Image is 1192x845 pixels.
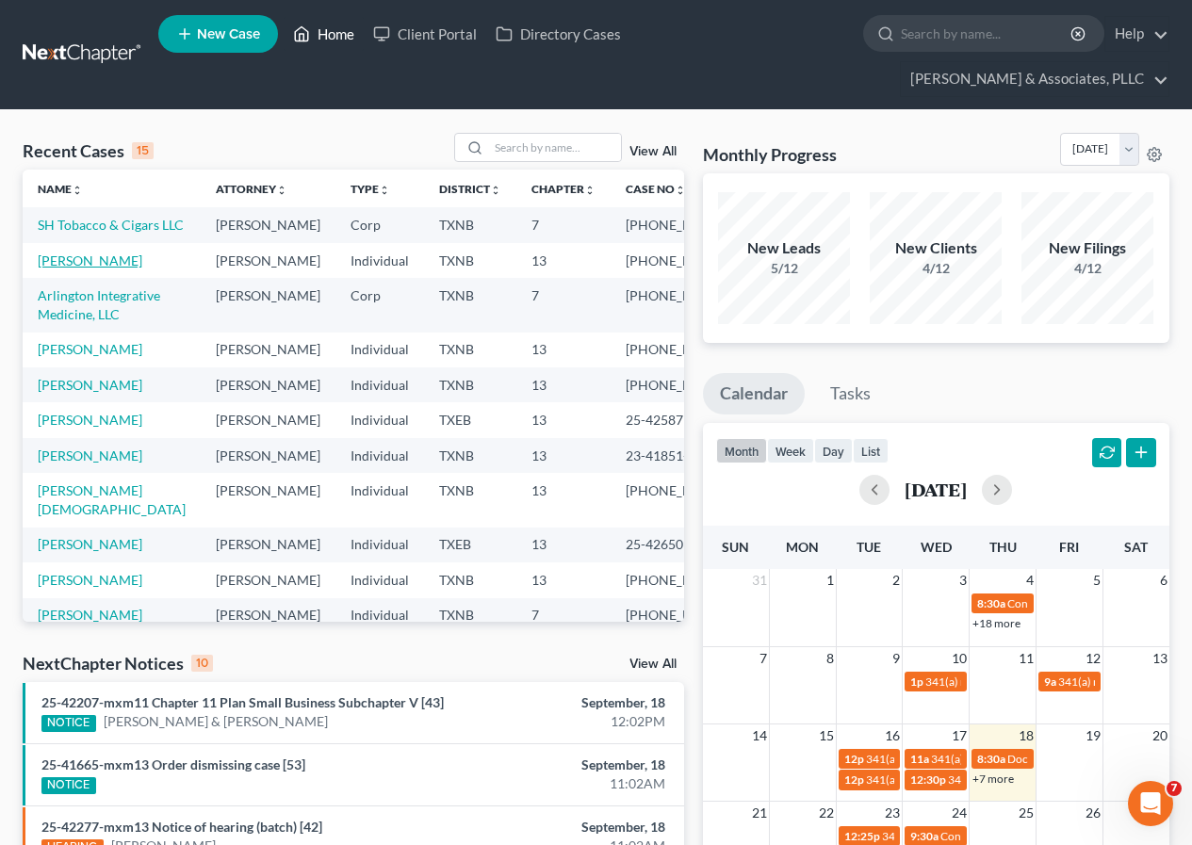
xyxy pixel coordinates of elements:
input: Search by name... [489,134,621,161]
span: 16 [883,724,902,747]
span: 22 [817,802,836,824]
td: [PERSON_NAME] [201,402,335,437]
td: 13 [516,243,611,278]
span: Mon [786,539,819,555]
span: Thu [989,539,1017,555]
a: [PERSON_NAME] & Associates, PLLC [901,62,1168,96]
span: 24 [950,802,969,824]
span: 15 [817,724,836,747]
div: NextChapter Notices [23,652,213,674]
td: [PERSON_NAME] [201,562,335,597]
span: Tue [857,539,881,555]
span: 341(a) meeting for [PERSON_NAME] [931,752,1113,766]
a: [PERSON_NAME] [38,607,142,623]
span: 12:25p [844,829,880,843]
td: 25-42650 [611,528,758,562]
a: [PERSON_NAME] [38,377,142,393]
span: Docket Text: for [PERSON_NAME] [1007,752,1176,766]
span: 1p [910,674,923,689]
td: Individual [335,528,424,562]
td: 7 [516,598,611,633]
span: 31 [750,569,769,592]
i: unfold_more [490,185,501,196]
td: [PHONE_NUMBER] [611,207,758,242]
td: [PERSON_NAME] [201,333,335,367]
a: Attorneyunfold_more [216,182,287,196]
a: View All [629,145,677,158]
a: Tasks [813,373,888,414]
i: unfold_more [584,185,596,196]
td: Individual [335,562,424,597]
td: TXNB [424,243,516,278]
span: 2 [890,569,902,592]
span: 8:30a [977,596,1005,610]
td: TXNB [424,367,516,402]
td: Individual [335,367,424,402]
a: [PERSON_NAME] [38,447,142,463]
td: TXNB [424,207,516,242]
td: 13 [516,402,611,437]
a: Districtunfold_more [439,182,501,196]
span: 19 [1084,724,1102,747]
span: 21 [750,802,769,824]
span: 18 [1017,724,1036,747]
a: Case Nounfold_more [626,182,686,196]
span: 17 [950,724,969,747]
span: 341(a) meeting for [1058,674,1150,689]
a: +7 more [972,772,1014,786]
div: 15 [132,142,154,159]
td: 7 [516,207,611,242]
div: September, 18 [469,818,664,837]
a: View All [629,658,677,671]
span: 341(a) meeting for [PERSON_NAME] [866,752,1048,766]
td: TXNB [424,438,516,473]
span: 6 [1158,569,1169,592]
i: unfold_more [675,185,686,196]
a: [PERSON_NAME] [38,572,142,588]
a: 25-42277-mxm13 Notice of hearing (batch) [42] [41,819,322,835]
a: Directory Cases [486,17,630,51]
td: 25-42587 [611,402,758,437]
div: NOTICE [41,777,96,794]
a: [PERSON_NAME] [38,536,142,552]
td: Individual [335,243,424,278]
td: [PERSON_NAME] [201,243,335,278]
div: 12:02PM [469,712,664,731]
span: 341(a) meeting for [PERSON_NAME] [882,829,1064,843]
span: 11 [1017,647,1036,670]
span: 341(a) meeting for [PERSON_NAME] [866,772,1048,787]
div: New Clients [870,237,1002,259]
td: TXNB [424,473,516,527]
td: 13 [516,438,611,473]
td: [PERSON_NAME] [201,367,335,402]
td: TXNB [424,562,516,597]
span: Fri [1059,539,1079,555]
span: Sun [722,539,749,555]
a: [PERSON_NAME] [38,412,142,428]
span: 20 [1151,724,1169,747]
div: Recent Cases [23,139,154,162]
div: New Filings [1021,237,1153,259]
div: New Leads [718,237,850,259]
i: unfold_more [276,185,287,196]
td: [PHONE_NUMBER] [611,243,758,278]
a: Typeunfold_more [351,182,390,196]
div: NOTICE [41,715,96,732]
span: 13 [1151,647,1169,670]
td: [PERSON_NAME] [201,207,335,242]
td: TXNB [424,598,516,633]
td: [PERSON_NAME] [201,278,335,332]
a: Help [1105,17,1168,51]
td: 7 [516,278,611,332]
td: Corp [335,278,424,332]
span: 12p [844,772,864,787]
span: 7 [758,647,769,670]
span: 341(a) meeting for [PERSON_NAME] [925,674,1107,689]
td: [PHONE_NUMBER] [611,562,758,597]
span: 11a [910,752,929,766]
td: [PHONE_NUMBER] [611,333,758,367]
a: Calendar [703,373,805,414]
a: Home [284,17,364,51]
button: list [853,438,889,463]
a: +18 more [972,616,1021,630]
